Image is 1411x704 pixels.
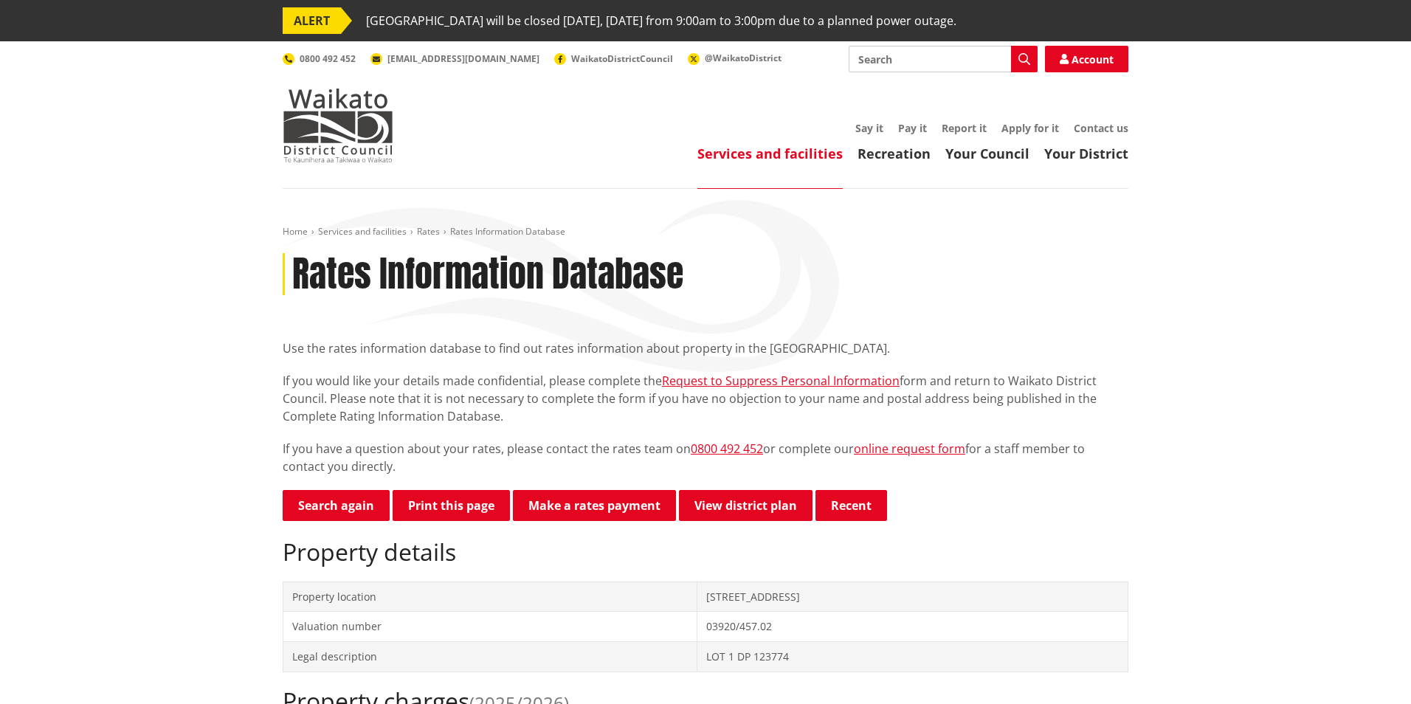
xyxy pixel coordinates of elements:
[513,490,676,521] a: Make a rates payment
[679,490,813,521] a: View district plan
[387,52,539,65] span: [EMAIL_ADDRESS][DOMAIN_NAME]
[292,253,683,296] h1: Rates Information Database
[688,52,782,64] a: @WaikatoDistrict
[283,225,308,238] a: Home
[691,441,763,457] a: 0800 492 452
[705,52,782,64] span: @WaikatoDistrict
[1074,121,1128,135] a: Contact us
[283,538,1128,566] h2: Property details
[283,440,1128,475] p: If you have a question about your rates, please contact the rates team on or complete our for a s...
[1045,46,1128,72] a: Account
[318,225,407,238] a: Services and facilities
[898,121,927,135] a: Pay it
[1001,121,1059,135] a: Apply for it
[942,121,987,135] a: Report it
[554,52,673,65] a: WaikatoDistrictCouncil
[1044,145,1128,162] a: Your District
[283,7,341,34] span: ALERT
[283,372,1128,425] p: If you would like your details made confidential, please complete the form and return to Waikato ...
[300,52,356,65] span: 0800 492 452
[697,582,1128,612] td: [STREET_ADDRESS]
[849,46,1038,72] input: Search input
[662,373,900,389] a: Request to Suppress Personal Information
[571,52,673,65] span: WaikatoDistrictCouncil
[370,52,539,65] a: [EMAIL_ADDRESS][DOMAIN_NAME]
[283,641,697,672] td: Legal description
[283,339,1128,357] p: Use the rates information database to find out rates information about property in the [GEOGRAPHI...
[697,612,1128,642] td: 03920/457.02
[945,145,1029,162] a: Your Council
[697,145,843,162] a: Services and facilities
[417,225,440,238] a: Rates
[855,121,883,135] a: Say it
[450,225,565,238] span: Rates Information Database
[393,490,510,521] button: Print this page
[283,89,393,162] img: Waikato District Council - Te Kaunihera aa Takiwaa o Waikato
[283,490,390,521] a: Search again
[366,7,956,34] span: [GEOGRAPHIC_DATA] will be closed [DATE], [DATE] from 9:00am to 3:00pm due to a planned power outage.
[858,145,931,162] a: Recreation
[815,490,887,521] button: Recent
[283,226,1128,238] nav: breadcrumb
[854,441,965,457] a: online request form
[697,641,1128,672] td: LOT 1 DP 123774
[283,612,697,642] td: Valuation number
[283,582,697,612] td: Property location
[283,52,356,65] a: 0800 492 452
